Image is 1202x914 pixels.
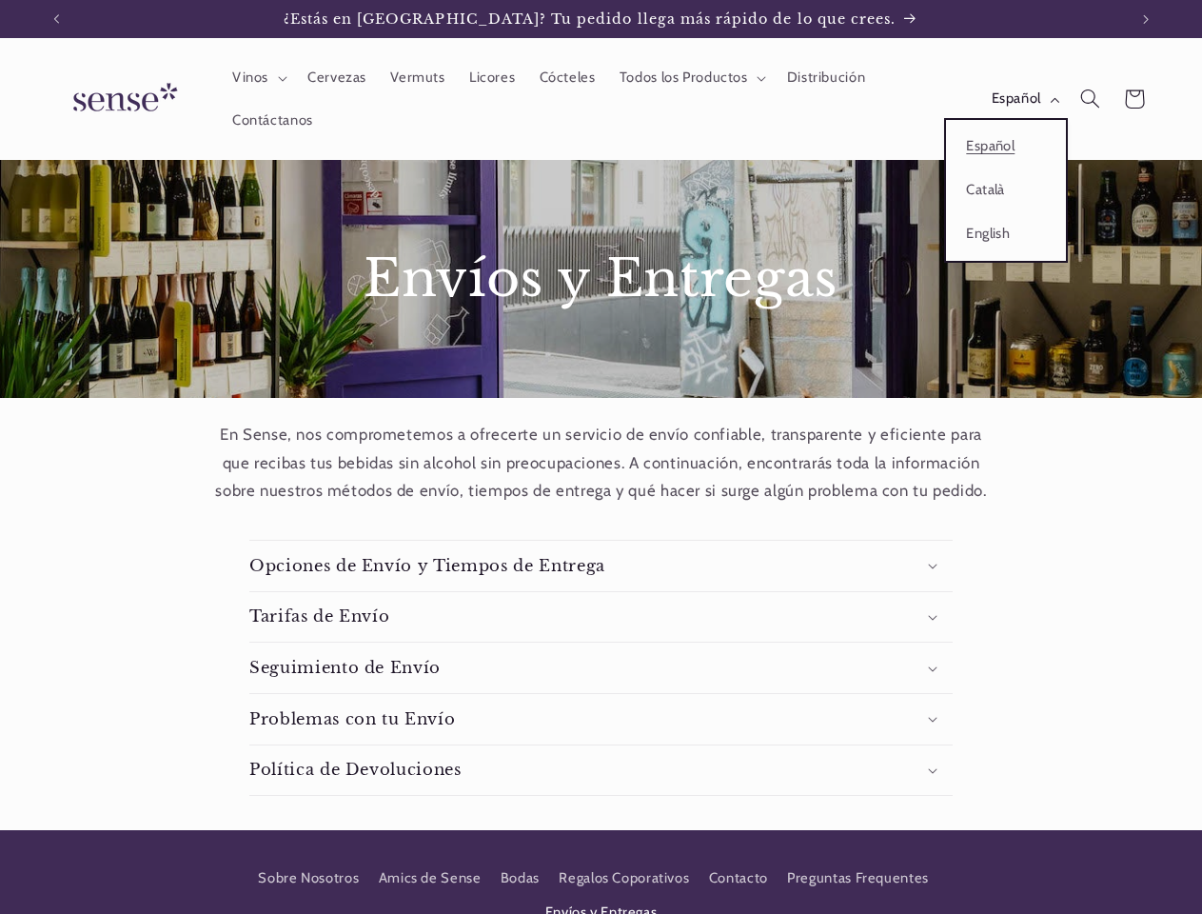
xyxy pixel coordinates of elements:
[249,709,456,729] h3: Problemas con tu Envío
[295,57,378,99] a: Cervezas
[390,69,444,87] span: Vermuts
[469,69,515,87] span: Licores
[211,421,991,506] p: En Sense, nos comprometemos a ofrecerte un servicio de envío confiable, transparente y eficiente ...
[379,861,482,895] a: Amics de Sense
[501,861,540,895] a: Bodas
[258,866,359,896] a: Sobre Nosotros
[1068,77,1112,121] summary: Búsqueda
[620,69,748,87] span: Todos los Productos
[946,169,1066,212] a: Català
[775,57,877,99] a: Distribución
[249,658,441,678] h3: Seguimiento de Envío
[946,125,1066,169] a: Español
[249,606,390,626] h3: Tarifas de Envío
[220,57,295,99] summary: Vinos
[249,745,953,796] summary: Política de Devoluciones
[559,861,689,895] a: Regalos Coporativos
[787,69,866,87] span: Distribución
[220,99,325,141] a: Contáctanos
[709,861,768,895] a: Contacto
[50,71,193,126] img: Sense
[946,212,1066,256] a: English
[992,89,1041,109] span: Español
[249,592,953,643] summary: Tarifas de Envío
[249,556,605,576] h3: Opciones de Envío y Tiempos de Entrega
[232,69,268,87] span: Vinos
[787,861,929,895] a: Preguntas Frequentes
[979,80,1068,118] button: Español
[379,57,458,99] a: Vermuts
[249,643,953,693] summary: Seguimiento de Envío
[232,111,313,129] span: Contáctanos
[607,57,775,99] summary: Todos los Productos
[43,65,201,134] a: Sense
[249,694,953,745] summary: Problemas con tu Envío
[457,57,527,99] a: Licores
[540,69,596,87] span: Cócteles
[284,10,897,28] span: ¿Estás en [GEOGRAPHIC_DATA]? Tu pedido llega más rápido de lo que crees.
[249,760,462,780] h3: Política de Devoluciones
[527,57,607,99] a: Cócteles
[249,541,953,591] summary: Opciones de Envío y Tiempos de Entrega
[229,246,973,312] h1: Envíos y Entregas
[307,69,366,87] span: Cervezas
